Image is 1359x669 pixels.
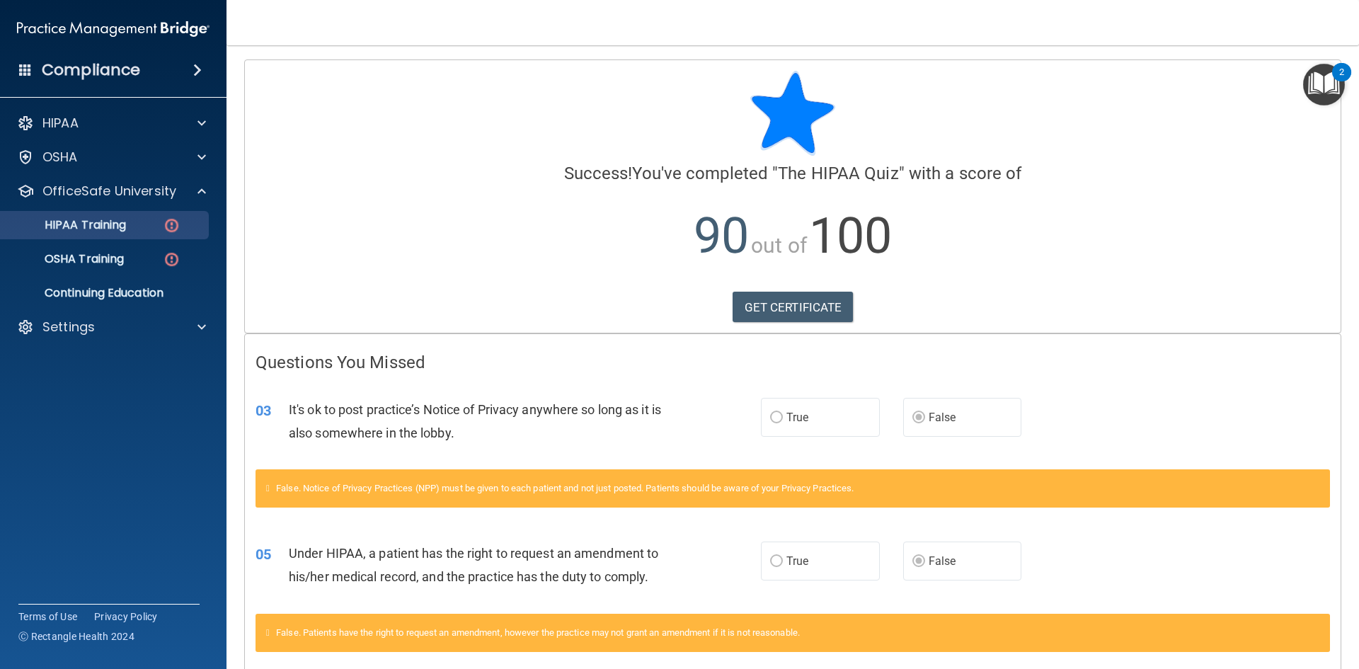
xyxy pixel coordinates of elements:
span: False. Patients have the right to request an amendment, however the practice may not grant an ame... [276,627,800,638]
span: It's ok to post practice’s Notice of Privacy anywhere so long as it is also somewhere in the lobby. [289,402,661,440]
span: 90 [694,207,749,265]
h4: Compliance [42,60,140,80]
a: Privacy Policy [94,610,158,624]
button: Open Resource Center, 2 new notifications [1303,64,1345,105]
span: True [786,411,808,424]
img: PMB logo [17,15,210,43]
div: 2 [1339,72,1344,91]
a: GET CERTIFICATE [733,292,854,323]
img: danger-circle.6113f641.png [163,217,180,234]
span: False. Notice of Privacy Practices (NPP) must be given to each patient and not just posted. Patie... [276,483,854,493]
img: danger-circle.6113f641.png [163,251,180,268]
p: HIPAA Training [9,218,126,232]
p: OSHA Training [9,252,124,266]
span: The HIPAA Quiz [778,164,898,183]
span: 05 [256,546,271,563]
a: OfficeSafe University [17,183,206,200]
a: Terms of Use [18,610,77,624]
a: Settings [17,319,206,336]
input: True [770,413,783,423]
p: HIPAA [42,115,79,132]
span: out of [751,233,807,258]
input: False [912,413,925,423]
p: OfficeSafe University [42,183,176,200]
span: 03 [256,402,271,419]
img: blue-star-rounded.9d042014.png [750,71,835,156]
p: OSHA [42,149,78,166]
span: False [929,554,956,568]
span: True [786,554,808,568]
input: False [912,556,925,567]
h4: You've completed " " with a score of [256,164,1330,183]
h4: Questions You Missed [256,353,1330,372]
span: 100 [809,207,892,265]
p: Continuing Education [9,286,202,300]
span: Ⓒ Rectangle Health 2024 [18,629,134,644]
input: True [770,556,783,567]
span: Under HIPAA, a patient has the right to request an amendment to his/her medical record, and the p... [289,546,658,584]
a: HIPAA [17,115,206,132]
span: Success! [564,164,633,183]
p: Settings [42,319,95,336]
iframe: Drift Widget Chat Controller [1288,571,1342,625]
a: OSHA [17,149,206,166]
span: False [929,411,956,424]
